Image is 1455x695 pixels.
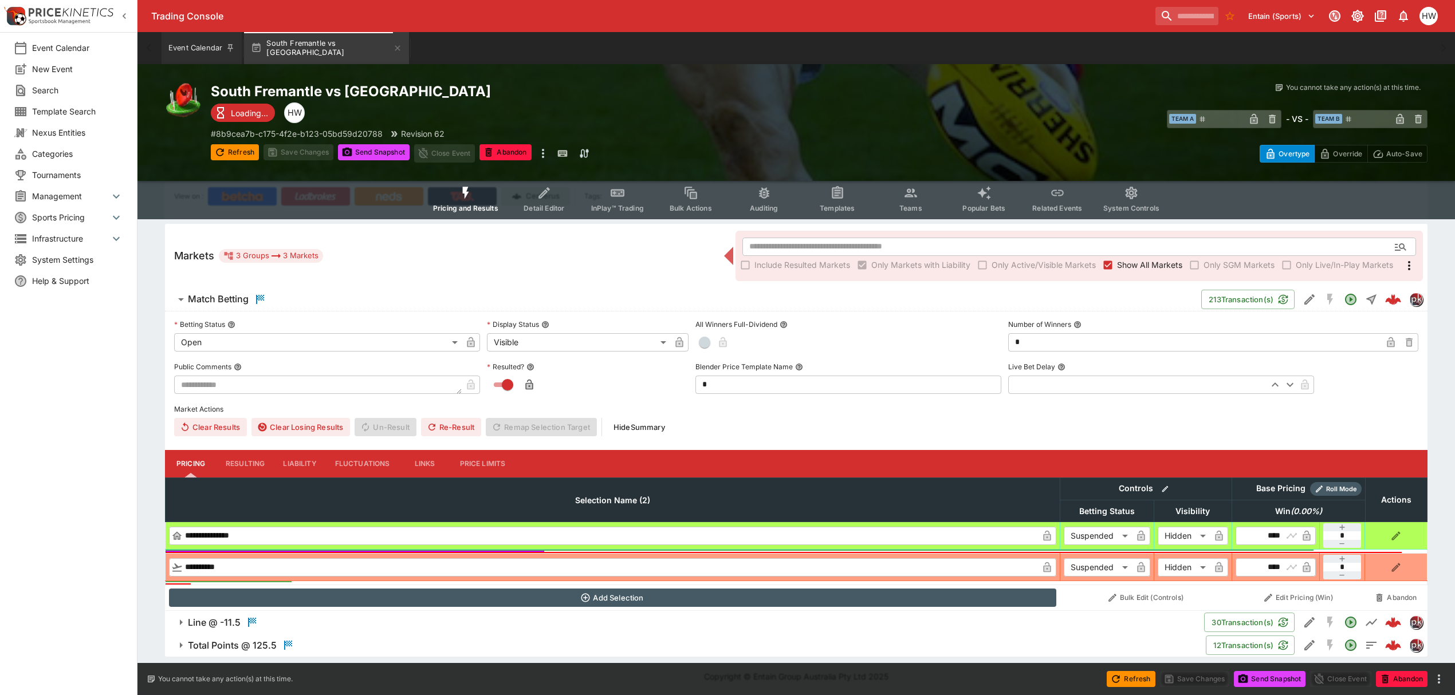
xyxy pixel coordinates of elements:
span: Tournaments [32,169,123,181]
p: Number of Winners [1008,319,1071,329]
span: Bulk Actions [670,204,712,212]
span: InPlay™ Trading [591,204,644,212]
button: Bulk edit [1158,481,1173,496]
p: Live Bet Delay [1008,362,1055,372]
button: South Fremantle vs [GEOGRAPHIC_DATA] [244,32,409,64]
button: Bulk Edit (Controls) [1063,589,1228,607]
button: Liability [274,450,325,477]
div: Base Pricing [1252,481,1310,496]
button: Event Calendar [162,32,242,64]
button: Auto-Save [1367,145,1428,163]
svg: More [1402,259,1416,273]
div: Visible [487,333,670,352]
button: Documentation [1370,6,1391,26]
h6: Match Betting [188,293,249,305]
button: Override [1314,145,1367,163]
button: Resulted? [526,363,534,371]
span: Help & Support [32,275,123,287]
button: Live Bet Delay [1057,363,1065,371]
span: Only Active/Visible Markets [992,259,1096,271]
button: Refresh [211,144,259,160]
button: Straight [1361,289,1382,310]
span: Nexus Entities [32,127,123,139]
h2: Copy To Clipboard [211,82,819,100]
button: Match Betting [165,288,1201,311]
button: Open [1390,236,1411,257]
button: Price Limits [451,450,515,477]
span: Categories [32,148,123,160]
h5: Markets [174,249,214,262]
img: PriceKinetics [29,8,113,17]
button: Totals [1361,635,1382,655]
div: pricekinetics [1409,293,1423,306]
div: Harry Walker [284,102,305,123]
button: Public Comments [234,363,242,371]
button: Harrison Walker [1416,3,1441,29]
button: Number of Winners [1073,321,1082,329]
button: Links [399,450,451,477]
span: Betting Status [1067,504,1147,518]
button: Open [1340,612,1361,633]
button: Resulting [217,450,274,477]
label: Market Actions [174,401,1418,418]
span: Event Calendar [32,42,123,54]
div: pricekinetics [1409,615,1423,629]
svg: Open [1344,615,1358,629]
p: Display Status [487,319,539,329]
a: 285256fb-a03d-420a-9b41-f2cc685848f0 [1382,634,1405,657]
span: Show All Markets [1117,259,1182,271]
span: Detail Editor [524,204,564,212]
span: Roll Mode [1322,484,1362,494]
div: Start From [1260,145,1428,163]
button: Blender Price Template Name [795,363,803,371]
span: System Controls [1103,204,1159,212]
span: Selection Name (2) [563,493,663,507]
img: pricekinetics [1410,616,1422,629]
span: Sports Pricing [32,211,109,223]
span: Auditing [750,204,778,212]
button: Edit Detail [1299,635,1320,655]
p: Blender Price Template Name [695,362,793,372]
img: logo-cerberus--red.svg [1385,637,1401,653]
span: Mark an event as closed and abandoned. [479,146,531,157]
img: logo-cerberus--red.svg [1385,291,1401,307]
div: pricekinetics [1409,638,1423,652]
button: Pricing [165,450,217,477]
img: pricekinetics [1410,293,1422,306]
span: Un-Result [355,418,416,436]
div: a8889ee7-e849-4dd7-93fe-d2282025ca70 [1385,291,1401,307]
p: You cannot take any action(s) at this time. [1286,82,1421,93]
em: ( 0.00 %) [1291,504,1322,518]
div: 657dc4ff-cfdb-426f-8552-2f2bab344d28 [1385,614,1401,630]
p: Betting Status [174,319,225,329]
button: Abandon [479,144,531,160]
button: SGM Disabled [1320,289,1340,310]
p: Overtype [1279,148,1309,160]
button: Connected to PK [1324,6,1345,26]
div: Harrison Walker [1419,7,1438,25]
h6: - VS - [1286,113,1308,125]
button: HideSummary [607,418,672,436]
button: Display Status [541,321,549,329]
button: Abandon [1376,671,1428,687]
button: Total Points @ 125.5 [165,634,1206,657]
div: Open [174,333,462,352]
div: Hidden [1158,558,1210,576]
span: Re-Result [421,418,481,436]
th: Controls [1060,477,1232,500]
span: Popular Bets [962,204,1005,212]
span: Teams [899,204,922,212]
button: Line @ -11.5 [165,611,1204,634]
span: Infrastructure [32,232,109,244]
button: Refresh [1107,671,1155,687]
a: 657dc4ff-cfdb-426f-8552-2f2bab344d28 [1382,611,1405,634]
input: search [1155,7,1218,25]
span: Related Events [1032,204,1082,212]
button: All Winners Full-Dividend [780,321,788,329]
span: Only Live/In-Play Markets [1296,259,1393,271]
span: Visibility [1163,504,1222,518]
img: PriceKinetics Logo [3,5,26,27]
button: No Bookmarks [1221,7,1239,25]
div: Suspended [1064,527,1132,545]
p: Override [1333,148,1362,160]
